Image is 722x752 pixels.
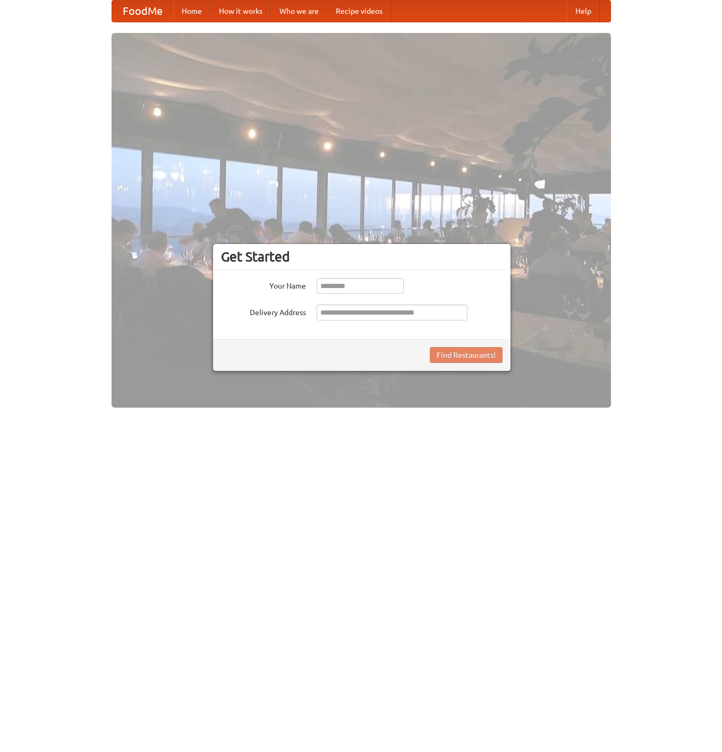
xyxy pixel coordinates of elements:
[112,1,173,22] a: FoodMe
[271,1,327,22] a: Who we are
[221,249,503,265] h3: Get Started
[210,1,271,22] a: How it works
[221,305,306,318] label: Delivery Address
[221,278,306,291] label: Your Name
[430,347,503,363] button: Find Restaurants!
[173,1,210,22] a: Home
[327,1,391,22] a: Recipe videos
[567,1,600,22] a: Help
